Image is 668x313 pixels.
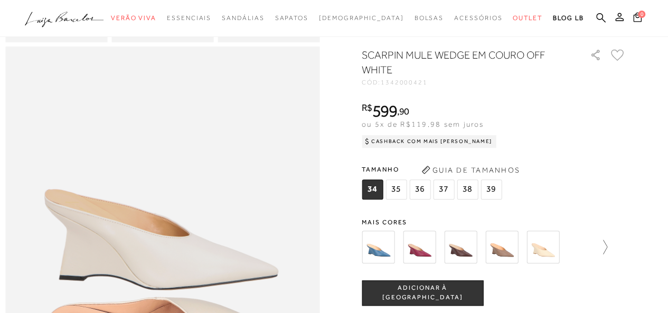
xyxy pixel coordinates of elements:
span: 90 [399,106,409,117]
a: categoryNavScreenReaderText [275,8,308,28]
span: 37 [433,179,454,200]
i: R$ [362,103,372,112]
span: Bolsas [414,14,444,22]
span: BLOG LB [553,14,584,22]
a: noSubCategoriesText [319,8,404,28]
a: categoryNavScreenReaderText [111,8,156,28]
span: Mais cores [362,219,626,225]
span: Verão Viva [111,14,156,22]
a: categoryNavScreenReaderText [414,8,444,28]
img: SCARPIN MULE COM SALTO ANABELA EM EM COURO AZUL DENIM [362,231,394,263]
span: 599 [372,101,397,120]
span: Acessórios [454,14,502,22]
img: SCARPIN MULE WEDGE EM COURO CAFÉ [444,231,477,263]
div: Cashback com Mais [PERSON_NAME] [362,135,496,148]
span: 1342000421 [381,79,428,86]
button: ADICIONAR À [GEOGRAPHIC_DATA] [362,280,483,306]
span: Essenciais [167,14,211,22]
div: CÓD: [362,79,573,86]
img: SCARPIN MULE WEDGE EM COURO NATA [526,231,559,263]
button: 0 [630,12,645,26]
img: SCARPIN MULE WEDGE EM COURO AMEIXA [403,231,436,263]
a: categoryNavScreenReaderText [222,8,264,28]
span: 39 [481,179,502,200]
a: categoryNavScreenReaderText [454,8,502,28]
span: ADICIONAR À [GEOGRAPHIC_DATA] [362,284,483,302]
span: ou 5x de R$119,98 sem juros [362,120,484,128]
span: 36 [409,179,430,200]
span: 38 [457,179,478,200]
span: Outlet [513,14,542,22]
span: 0 [638,11,645,18]
img: SCARPIN MULE WEDGE EM COURO CINZA DUMBO [485,231,518,263]
a: categoryNavScreenReaderText [167,8,211,28]
span: 35 [385,179,407,200]
i: , [397,107,409,116]
a: BLOG LB [553,8,584,28]
span: [DEMOGRAPHIC_DATA] [319,14,404,22]
span: 34 [362,179,383,200]
span: Tamanho [362,162,504,177]
span: Sandálias [222,14,264,22]
span: Sapatos [275,14,308,22]
h1: SCARPIN MULE WEDGE EM COURO OFF WHITE [362,48,560,77]
a: categoryNavScreenReaderText [513,8,542,28]
button: Guia de Tamanhos [418,162,523,178]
